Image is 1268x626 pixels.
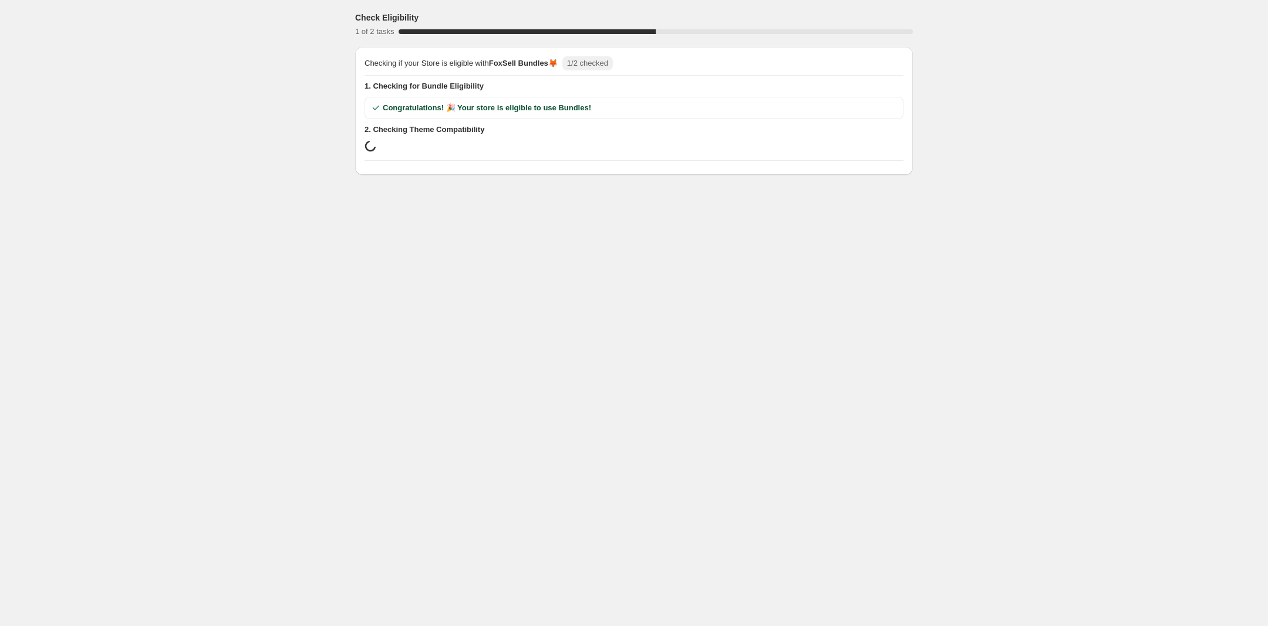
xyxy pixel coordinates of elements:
[365,124,903,136] span: 2. Checking Theme Compatibility
[383,102,591,114] span: Congratulations! 🎉 Your store is eligible to use Bundles!
[567,59,608,67] span: 1/2 checked
[365,80,903,92] span: 1. Checking for Bundle Eligibility
[365,57,558,69] span: Checking if your Store is eligible with 🦊
[489,59,548,67] span: FoxSell Bundles
[355,12,419,23] h3: Check Eligibility
[355,27,394,36] span: 1 of 2 tasks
